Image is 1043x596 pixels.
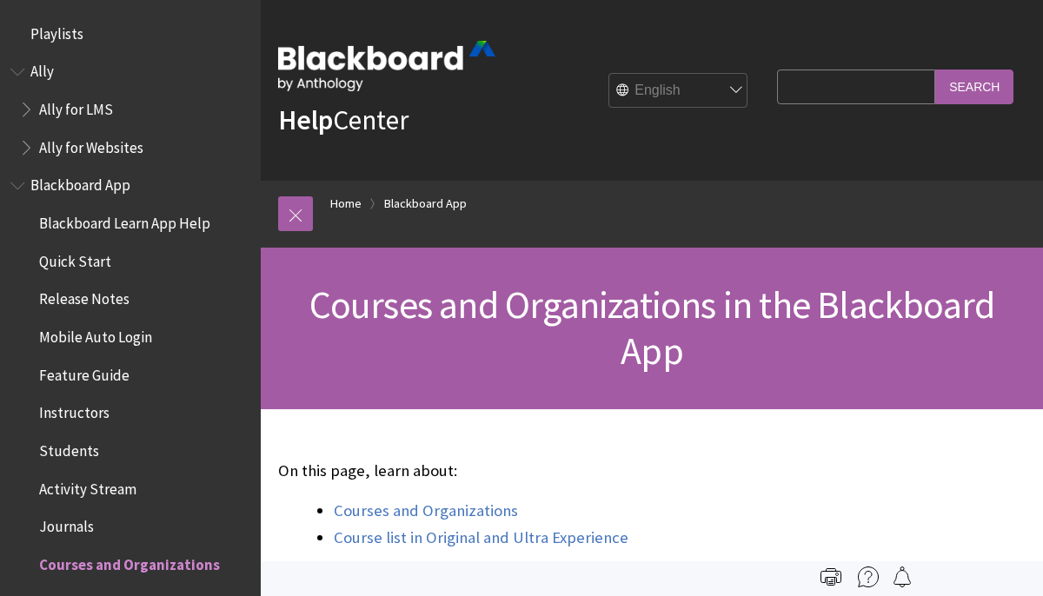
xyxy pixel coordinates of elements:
a: Home [330,193,362,215]
span: Activity Stream [39,474,136,498]
input: Search [935,70,1013,103]
select: Site Language Selector [609,74,748,109]
nav: Book outline for Anthology Ally Help [10,57,250,162]
a: Courses and Organizations [334,500,518,521]
span: Ally for LMS [39,95,113,118]
span: Ally for Websites [39,133,143,156]
span: Feature Guide [39,361,130,384]
span: Mobile Auto Login [39,322,152,346]
a: HelpCenter [278,103,409,137]
img: Follow this page [892,566,913,587]
img: Blackboard by Anthology [278,41,495,91]
span: Courses and Organizations [39,550,220,573]
span: Students [39,436,99,460]
strong: Help [278,103,333,137]
a: Course list in Original and Ultra Experience [334,527,628,548]
span: Ally [30,57,54,81]
img: Print [820,566,841,587]
span: Courses and Organizations in the Blackboard App [309,281,995,374]
p: On this page, learn about: [278,460,768,482]
span: Instructors [39,399,110,422]
span: Release Notes [39,285,130,308]
span: Blackboard Learn App Help [39,209,210,232]
span: Quick Start [39,247,111,270]
span: Journals [39,513,94,536]
img: More help [858,566,879,587]
span: Playlists [30,19,83,43]
nav: Book outline for Playlists [10,19,250,49]
a: Blackboard App [384,193,467,215]
span: Blackboard App [30,171,130,195]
